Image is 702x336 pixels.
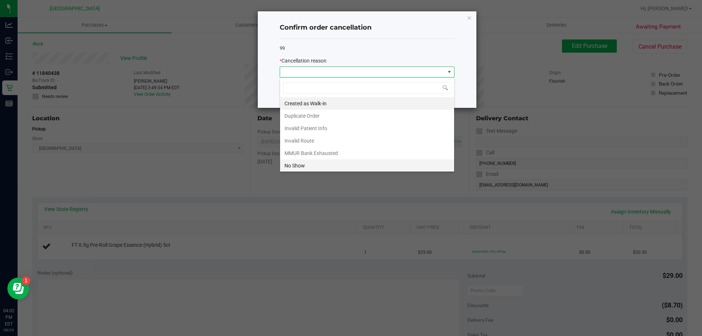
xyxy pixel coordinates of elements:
iframe: Resource center unread badge [22,276,30,285]
li: Invalid Route [280,135,454,147]
span: 99 [280,45,285,51]
li: Duplicate Order [280,110,454,122]
button: Close [467,13,472,22]
h4: Confirm order cancellation [280,23,454,33]
li: No Show [280,159,454,172]
li: Invalid Patient Info [280,122,454,135]
iframe: Resource center [7,278,29,299]
li: MMUR Bank Exhausted [280,147,454,159]
li: Created as Walk-in [280,97,454,110]
span: Cancellation reason [282,58,327,64]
